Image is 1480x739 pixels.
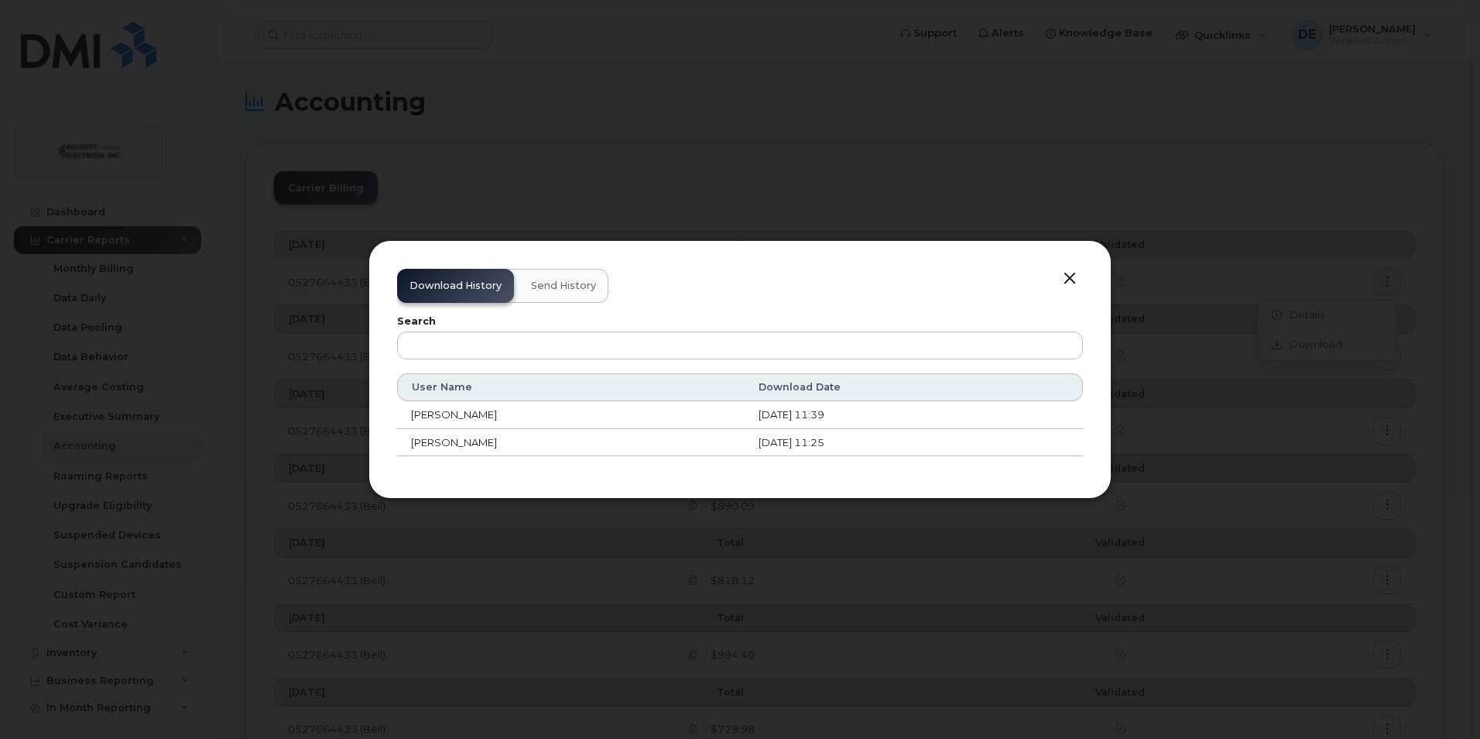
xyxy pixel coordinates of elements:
[745,401,1083,429] td: [DATE] 11:39
[397,317,1083,327] label: Search
[531,280,596,292] span: Send History
[745,429,1083,457] td: [DATE] 11:25
[397,401,745,429] td: [PERSON_NAME]
[397,429,745,457] td: [PERSON_NAME]
[397,373,745,401] th: User Name
[745,373,1083,401] th: Download Date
